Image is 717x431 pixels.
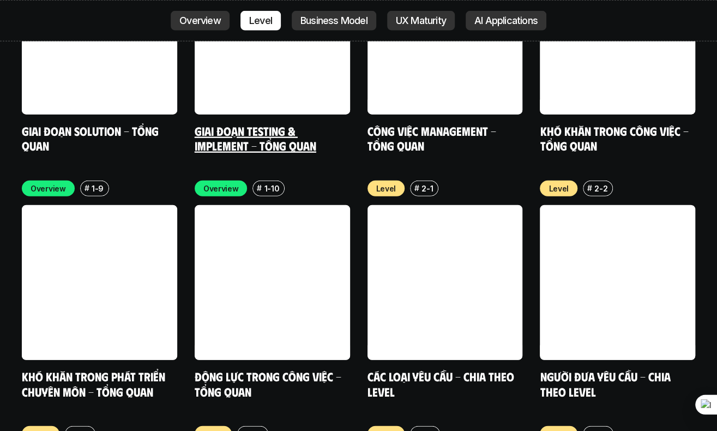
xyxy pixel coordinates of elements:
a: Khó khăn trong công việc - Tổng quan [540,123,691,153]
a: Động lực trong công việc - Tổng quan [195,369,344,399]
p: 1-10 [264,183,280,194]
a: Các loại yêu cầu - Chia theo level [367,369,517,399]
p: 1-9 [92,183,104,194]
a: Công việc Management - Tổng quan [367,123,499,153]
h6: # [257,184,262,192]
p: 2-1 [421,183,433,194]
a: Khó khăn trong phát triển chuyên môn - Tổng quan [22,369,168,399]
p: Overview [31,183,66,194]
h6: # [85,184,89,192]
p: 2-2 [594,183,607,194]
p: Overview [203,183,239,194]
p: Overview [179,15,221,26]
p: Level [549,183,569,194]
p: Level [376,183,396,194]
a: Giai đoạn Testing & Implement - Tổng quan [195,123,316,153]
h6: # [587,184,592,192]
a: Giai đoạn Solution - Tổng quan [22,123,161,153]
a: Người đưa yêu cầu - Chia theo Level [540,369,673,399]
h6: # [414,184,419,192]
